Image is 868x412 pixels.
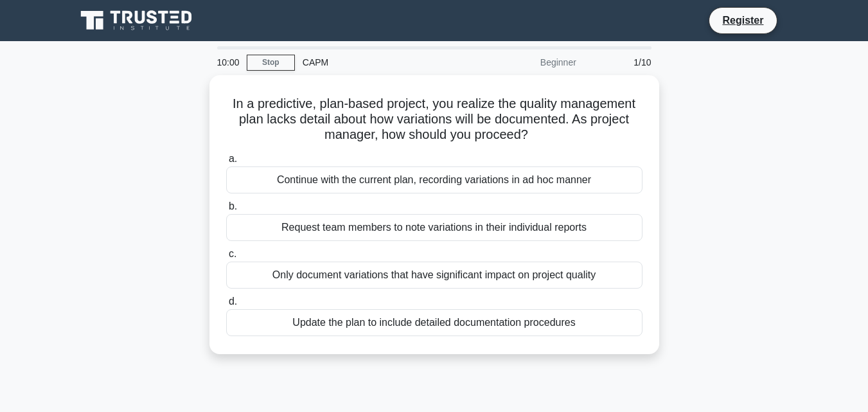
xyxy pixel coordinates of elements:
div: CAPM [295,49,472,75]
div: Only document variations that have significant impact on project quality [226,262,642,289]
div: 1/10 [584,49,659,75]
span: b. [229,201,237,211]
div: Continue with the current plan, recording variations in ad hoc manner [226,166,642,193]
a: Register [714,12,771,28]
div: Request team members to note variations in their individual reports [226,214,642,241]
a: Stop [247,55,295,71]
div: 10:00 [209,49,247,75]
h5: In a predictive, plan-based project, you realize the quality management plan lacks detail about h... [225,96,644,143]
span: a. [229,153,237,164]
span: d. [229,296,237,307]
div: Update the plan to include detailed documentation procedures [226,309,642,336]
div: Beginner [472,49,584,75]
span: c. [229,248,236,259]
